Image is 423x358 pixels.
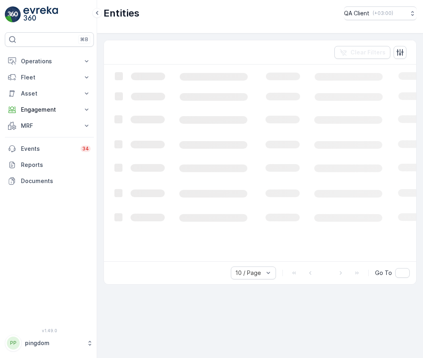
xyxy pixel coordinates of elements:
[5,85,94,102] button: Asset
[21,161,91,169] p: Reports
[5,6,21,23] img: logo
[334,46,390,59] button: Clear Filters
[5,118,94,134] button: MRF
[350,48,386,56] p: Clear Filters
[21,106,78,114] p: Engagement
[5,69,94,85] button: Fleet
[25,339,83,347] p: pingdom
[5,157,94,173] a: Reports
[21,122,78,130] p: MRF
[21,177,91,185] p: Documents
[21,89,78,98] p: Asset
[5,141,94,157] a: Events34
[373,10,393,17] p: ( +03:00 )
[5,328,94,333] span: v 1.49.0
[5,102,94,118] button: Engagement
[80,36,88,43] p: ⌘B
[344,9,369,17] p: QA Client
[21,73,78,81] p: Fleet
[344,6,417,20] button: QA Client(+03:00)
[21,145,76,153] p: Events
[375,269,392,277] span: Go To
[23,6,58,23] img: logo_light-DOdMpM7g.png
[104,7,139,20] p: Entities
[5,335,94,352] button: PPpingdom
[5,173,94,189] a: Documents
[5,53,94,69] button: Operations
[21,57,78,65] p: Operations
[7,337,20,350] div: PP
[82,146,89,152] p: 34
